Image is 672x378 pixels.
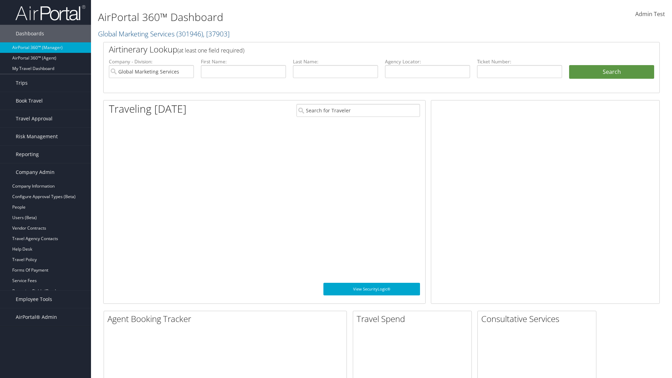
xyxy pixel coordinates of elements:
[16,163,55,181] span: Company Admin
[635,10,665,18] span: Admin Test
[569,65,654,79] button: Search
[201,58,286,65] label: First Name:
[16,146,39,163] span: Reporting
[481,313,596,325] h2: Consultative Services
[357,313,471,325] h2: Travel Spend
[16,25,44,42] span: Dashboards
[98,10,476,24] h1: AirPortal 360™ Dashboard
[16,128,58,145] span: Risk Management
[16,308,57,326] span: AirPortal® Admin
[176,29,203,38] span: ( 301946 )
[16,74,28,92] span: Trips
[109,43,608,55] h2: Airtinerary Lookup
[16,110,52,127] span: Travel Approval
[203,29,230,38] span: , [ 37903 ]
[16,290,52,308] span: Employee Tools
[109,58,194,65] label: Company - Division:
[109,101,187,116] h1: Traveling [DATE]
[635,3,665,25] a: Admin Test
[15,5,85,21] img: airportal-logo.png
[16,92,43,110] span: Book Travel
[98,29,230,38] a: Global Marketing Services
[296,104,420,117] input: Search for Traveler
[107,313,346,325] h2: Agent Booking Tracker
[385,58,470,65] label: Agency Locator:
[323,283,420,295] a: View SecurityLogic®
[177,47,244,54] span: (at least one field required)
[477,58,562,65] label: Ticket Number:
[293,58,378,65] label: Last Name:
